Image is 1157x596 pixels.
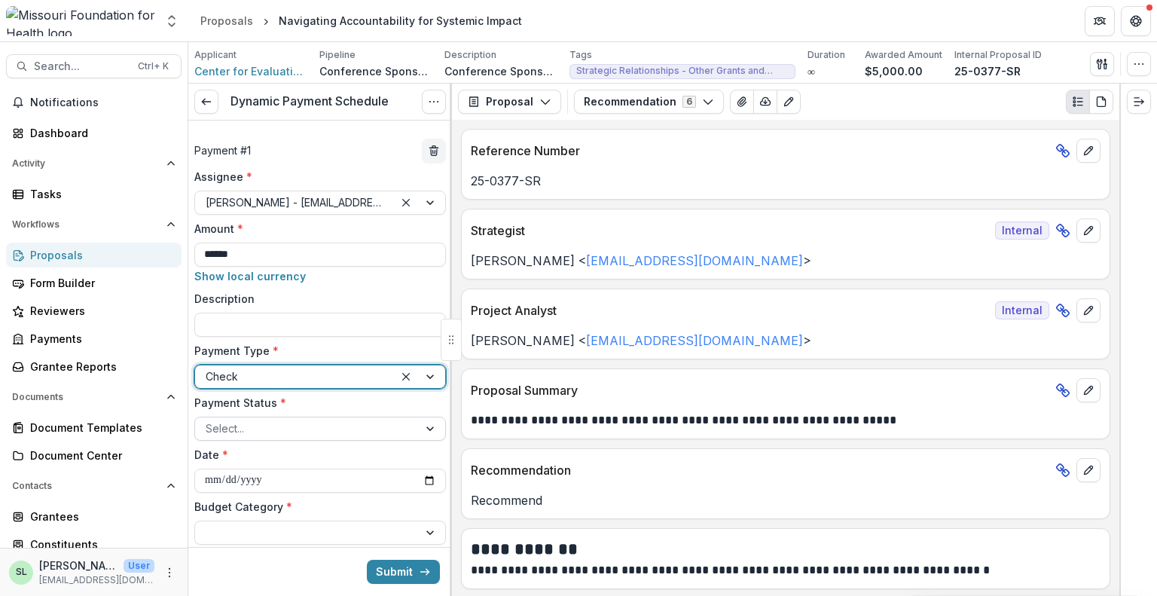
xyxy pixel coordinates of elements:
button: View Attached Files [730,90,754,114]
button: Expand right [1127,90,1151,114]
label: Assignee [194,169,437,185]
span: Internal [995,222,1049,240]
p: Applicant [194,48,237,62]
p: Payment # 1 [194,142,251,158]
p: Reference Number [471,142,1049,160]
div: Ctrl + K [135,58,172,75]
button: More [160,564,179,582]
p: Pipeline [319,48,356,62]
button: edit [1076,219,1101,243]
p: Conference Sponsorship - Navigating Accountability for Systemic Impact [444,63,557,79]
p: [PERSON_NAME] < > [471,252,1101,270]
button: PDF view [1089,90,1113,114]
div: Document Templates [30,420,169,436]
p: Conference Sponsorship [319,63,432,79]
a: Payments [6,326,182,351]
a: Proposals [194,10,259,32]
a: Tasks [6,182,182,206]
span: Activity [12,158,160,169]
label: Payment Status [194,395,437,411]
div: Sada Lindsey [16,567,27,577]
button: Proposal [458,90,561,114]
label: Payment Type [194,343,437,359]
a: Reviewers [6,298,182,323]
label: Description [194,291,437,307]
button: Open entity switcher [161,6,182,36]
button: delete [422,139,446,163]
p: [PERSON_NAME] < > [471,332,1101,350]
a: Center for Evaluation Innovation Inc [194,63,307,79]
span: Strategic Relationships - Other Grants and Contracts [576,66,789,76]
a: Grantee Reports [6,354,182,379]
button: Notifications [6,90,182,115]
label: Date [194,447,437,463]
a: [EMAIL_ADDRESS][DOMAIN_NAME] [586,253,803,268]
nav: breadcrumb [194,10,528,32]
button: edit [1076,378,1101,402]
div: Clear selected options [397,194,415,212]
div: Grantee Reports [30,359,169,374]
p: Proposal Summary [471,381,1049,399]
button: Get Help [1121,6,1151,36]
p: [EMAIL_ADDRESS][DOMAIN_NAME] [39,573,154,587]
button: Open Contacts [6,474,182,498]
a: Document Templates [6,415,182,440]
div: Clear selected options [397,368,415,386]
button: Plaintext view [1066,90,1090,114]
button: Search... [6,54,182,78]
span: Notifications [30,96,176,109]
p: 25-0377-SR [471,172,1101,190]
div: Document Center [30,448,169,463]
div: Navigating Accountability for Systemic Impact [279,13,522,29]
div: Proposals [30,247,169,263]
button: edit [1076,458,1101,482]
p: Strategist [471,222,989,240]
div: Payments [30,331,169,347]
button: Open Activity [6,151,182,176]
a: Dashboard [6,121,182,145]
p: Recommendation [471,461,1049,479]
div: Constituents [30,536,169,552]
button: edit [1076,298,1101,322]
p: Awarded Amount [865,48,942,62]
a: Form Builder [6,270,182,295]
p: Description [444,48,496,62]
a: Proposals [6,243,182,267]
p: Recommend [471,491,1101,509]
button: Submit [367,560,440,584]
p: Internal Proposal ID [954,48,1042,62]
a: [EMAIL_ADDRESS][DOMAIN_NAME] [586,333,803,348]
button: Open Documents [6,385,182,409]
span: Search... [34,60,129,73]
div: Proposals [200,13,253,29]
label: Amount [194,221,437,237]
div: Tasks [30,186,169,202]
p: 25-0377-SR [954,63,1021,79]
div: Reviewers [30,303,169,319]
span: Internal [995,301,1049,319]
button: Show local currency [194,270,306,283]
span: Documents [12,392,160,402]
label: Budget Category [194,499,437,515]
p: Tags [569,48,592,62]
img: Missouri Foundation for Health logo [6,6,155,36]
button: edit [1076,139,1101,163]
p: Duration [807,48,845,62]
a: Constituents [6,532,182,557]
div: Form Builder [30,275,169,291]
button: Recommendation6 [574,90,724,114]
button: Partners [1085,6,1115,36]
button: Options [422,90,446,114]
button: Edit as form [777,90,801,114]
div: Dashboard [30,125,169,141]
p: ∞ [807,63,815,79]
h3: Dynamic Payment Schedule [230,94,389,109]
p: Project Analyst [471,301,989,319]
p: $5,000.00 [865,63,923,79]
span: Contacts [12,481,160,491]
p: [PERSON_NAME] [39,558,118,573]
div: Grantees [30,509,169,524]
p: User [124,559,154,573]
a: Document Center [6,443,182,468]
